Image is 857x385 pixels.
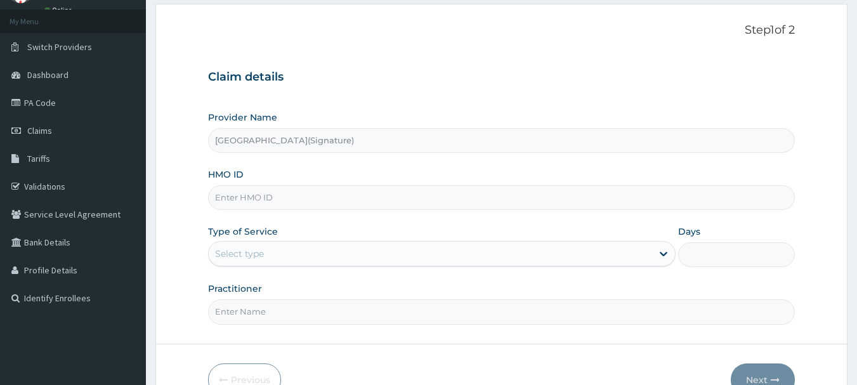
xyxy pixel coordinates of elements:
[27,125,52,136] span: Claims
[27,41,92,53] span: Switch Providers
[208,225,278,238] label: Type of Service
[208,111,277,124] label: Provider Name
[215,247,264,260] div: Select type
[678,225,700,238] label: Days
[208,299,795,324] input: Enter Name
[208,70,795,84] h3: Claim details
[208,185,795,210] input: Enter HMO ID
[44,6,75,15] a: Online
[27,153,50,164] span: Tariffs
[27,69,69,81] span: Dashboard
[208,168,244,181] label: HMO ID
[208,282,262,295] label: Practitioner
[208,23,795,37] p: Step 1 of 2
